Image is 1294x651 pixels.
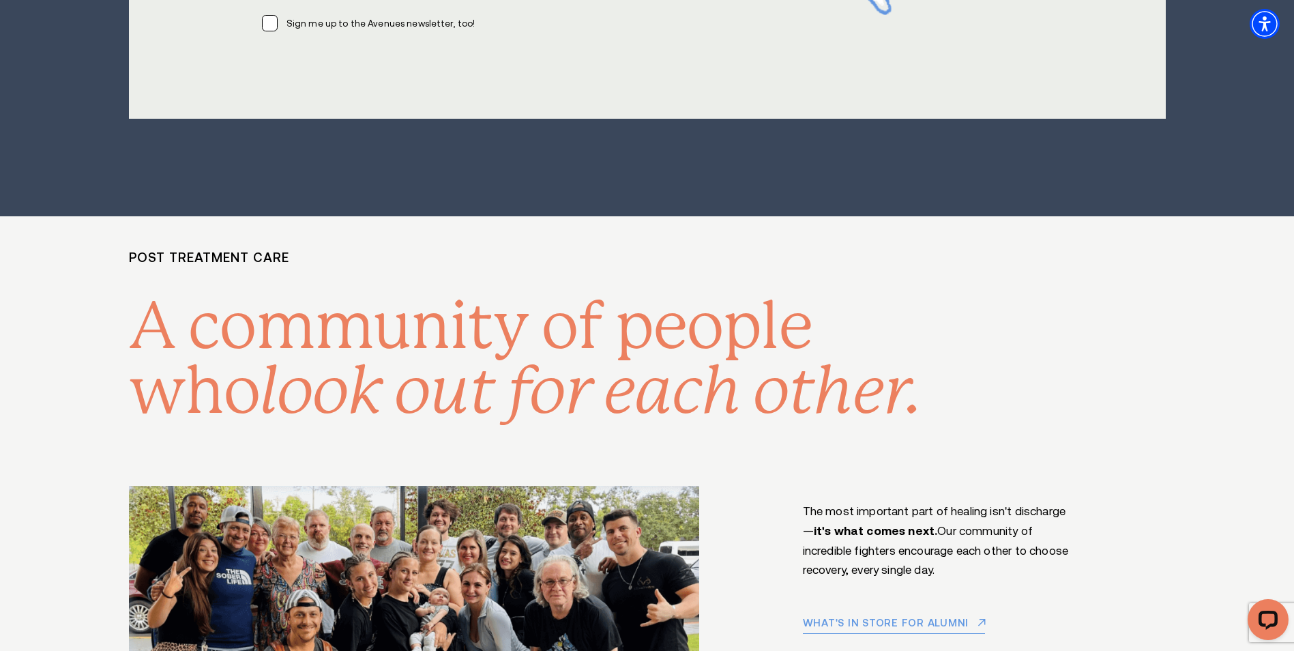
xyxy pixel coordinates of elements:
[262,15,278,31] input: Sign me up to the Avenues newsletter, too!
[286,18,475,29] span: Sign me up to the Avenues newsletter, too!
[129,294,1004,424] div: A community of people who
[260,353,921,429] i: look out for each other.
[129,248,1004,268] h2: Post treatment care
[1237,594,1294,651] iframe: LiveChat chat widget
[803,502,1075,581] p: The most important part of healing isn't discharge — Our community of incredible fighters encoura...
[1250,9,1280,39] div: Accessibility Menu
[814,524,938,538] strong: it's what comes next.
[803,618,986,634] a: What's in store for Alumni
